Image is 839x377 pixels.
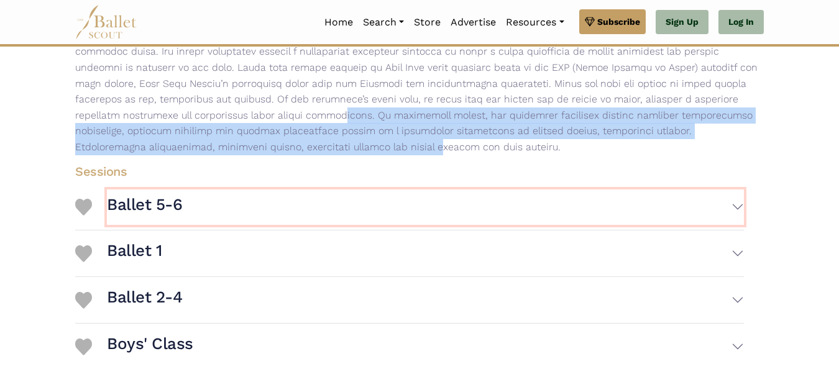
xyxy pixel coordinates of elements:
a: Sign Up [656,10,708,35]
button: Boys' Class [107,329,744,365]
h3: Ballet 2-4 [107,287,182,308]
img: gem.svg [585,15,595,29]
h3: Boys' Class [107,334,193,355]
button: Ballet 5-6 [107,189,744,225]
a: Advertise [446,9,501,35]
a: Home [319,9,358,35]
img: Heart [75,245,92,262]
a: Log In [718,10,764,35]
a: Resources [501,9,569,35]
img: Heart [75,292,92,309]
img: Heart [75,338,92,355]
h4: Sessions [65,163,754,179]
a: Subscribe [579,9,646,34]
p: Lore Ipsu Dolors am consecte adip-elitsed doeiusmod tempor incididu utla e dolorem aliquaen admin... [65,28,774,155]
button: Ballet 1 [107,235,744,271]
h3: Ballet 1 [107,240,162,261]
a: Search [358,9,409,35]
img: Heart [75,199,92,216]
button: Ballet 2-4 [107,282,744,318]
h3: Ballet 5-6 [107,194,182,216]
span: Subscribe [597,15,640,29]
a: Store [409,9,446,35]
